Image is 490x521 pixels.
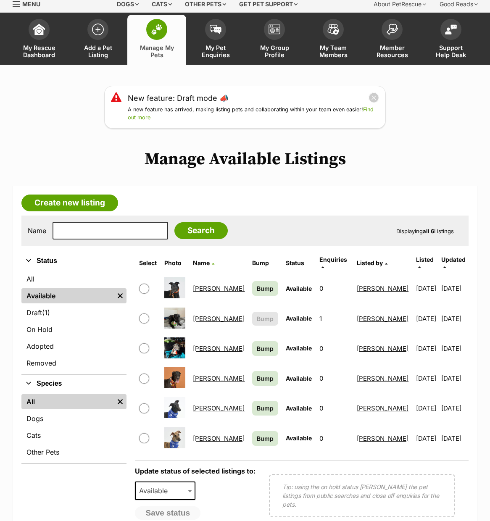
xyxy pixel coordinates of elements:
a: Removed [21,355,126,371]
th: Photo [161,253,189,273]
th: Bump [249,253,282,273]
span: Bump [257,434,274,443]
a: Dogs [21,411,126,426]
div: Status [21,270,126,374]
a: Remove filter [114,288,126,303]
a: Listed by [357,259,387,266]
span: Listed by [357,259,383,266]
img: dashboard-icon-eb2f2d2d3e046f16d808141f083e7271f6b2e854fb5c12c21221c1fb7104beca.svg [33,24,45,35]
span: My Group Profile [256,44,293,58]
a: Find out more [128,106,374,121]
span: Bump [257,374,274,383]
td: [DATE] [413,364,440,393]
a: Bump [252,281,278,296]
a: My Pet Enquiries [186,15,245,65]
td: [DATE] [441,364,468,393]
td: [DATE] [441,394,468,423]
td: [DATE] [413,304,440,333]
span: My Rescue Dashboard [20,44,58,58]
img: group-profile-icon-3fa3cf56718a62981997c0bc7e787c4b2cf8bcc04b72c1350f741eb67cf2f40e.svg [269,24,280,34]
a: [PERSON_NAME] [357,345,408,353]
td: 0 [316,394,353,423]
span: Bump [257,344,274,353]
a: [PERSON_NAME] [193,315,245,323]
a: All [21,394,114,409]
th: Select [136,253,160,273]
a: My Rescue Dashboard [10,15,68,65]
td: [DATE] [413,394,440,423]
button: close [369,92,379,103]
a: [PERSON_NAME] [357,315,408,323]
a: [PERSON_NAME] [193,345,245,353]
a: Updated [441,256,466,270]
p: A new feature has arrived, making listing pets and collaborating within your team even easier! [128,106,379,122]
a: Other Pets [21,445,126,460]
a: Add a Pet Listing [68,15,127,65]
a: [PERSON_NAME] [193,374,245,382]
span: Updated [441,256,466,263]
a: Create new listing [21,195,118,211]
a: [PERSON_NAME] [193,284,245,292]
th: Status [282,253,315,273]
a: My Group Profile [245,15,304,65]
span: Available [136,485,176,497]
span: Support Help Desk [432,44,470,58]
span: Available [286,434,312,442]
strong: all 6 [423,228,434,234]
button: Status [21,255,126,266]
a: Available [21,288,114,303]
td: 0 [316,334,353,363]
span: Available [286,405,312,412]
span: Bump [257,314,274,323]
a: Remove filter [114,394,126,409]
a: Bump [252,341,278,356]
div: Species [21,392,126,463]
span: translation missing: en.admin.listings.index.attributes.enquiries [319,256,347,263]
label: Update status of selected listings to: [135,467,256,475]
span: Available [135,482,195,500]
td: [DATE] [413,274,440,303]
a: [PERSON_NAME] [357,374,408,382]
td: [DATE] [413,424,440,453]
span: Manage My Pets [138,44,176,58]
img: pet-enquiries-icon-7e3ad2cf08bfb03b45e93fb7055b45f3efa6380592205ae92323e6603595dc1f.svg [210,25,221,34]
span: Name [193,259,210,266]
td: [DATE] [441,424,468,453]
a: Bump [252,371,278,386]
a: [PERSON_NAME] [357,434,408,442]
input: Search [174,222,228,239]
span: (1) [42,308,50,318]
a: [PERSON_NAME] [357,404,408,412]
img: manage-my-pets-icon-02211641906a0b7f246fdf0571729dbe1e7629f14944591b6c1af311fb30b64b.svg [151,24,163,35]
span: Member Resources [373,44,411,58]
span: Displaying Listings [396,228,454,234]
span: My Pet Enquiries [197,44,234,58]
a: My Team Members [304,15,363,65]
p: Tip: using the on hold status [PERSON_NAME] the pet listings from public searches and close off e... [282,482,442,509]
td: 0 [316,364,353,393]
button: Bump [252,312,278,326]
span: Menu [22,0,40,8]
a: Support Help Desk [422,15,480,65]
a: Manage My Pets [127,15,186,65]
a: All [21,271,126,287]
a: On Hold [21,322,126,337]
span: Available [286,315,312,322]
span: Add a Pet Listing [79,44,117,58]
a: Listed [416,256,434,270]
span: Listed [416,256,434,263]
label: Name [28,227,46,234]
span: Available [286,345,312,352]
a: [PERSON_NAME] [193,434,245,442]
span: Available [286,375,312,382]
a: Draft [21,305,126,320]
a: New feature: Draft mode 📣 [128,92,229,104]
a: Name [193,259,214,266]
img: help-desk-icon-fdf02630f3aa405de69fd3d07c3f3aa587a6932b1a1747fa1d2bba05be0121f9.svg [445,24,457,34]
button: Save status [135,506,200,520]
a: [PERSON_NAME] [193,404,245,412]
a: Member Resources [363,15,422,65]
a: [PERSON_NAME] [357,284,408,292]
a: Enquiries [319,256,347,270]
img: team-members-icon-5396bd8760b3fe7c0b43da4ab00e1e3bb1a5d9ba89233759b79545d2d3fc5d0d.svg [327,24,339,35]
